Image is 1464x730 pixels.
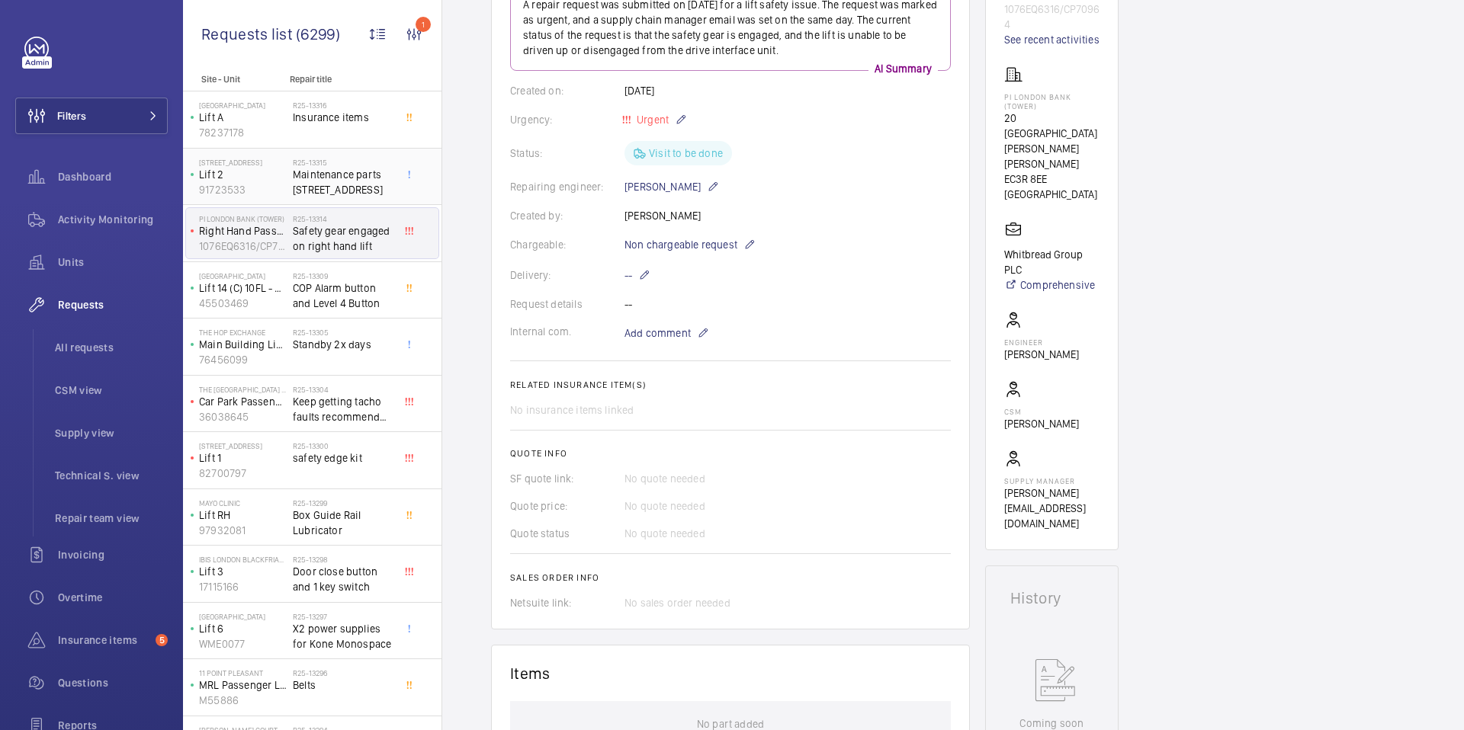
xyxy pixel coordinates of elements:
p: Right Hand Passenger Lift No 2 [199,223,287,239]
p: Mayo Clinic [199,498,287,507]
p: 76456099 [199,352,287,367]
span: Technical S. view [55,468,168,483]
p: MRL Passenger Lift [199,677,287,693]
h1: History [1010,591,1093,606]
p: [PERSON_NAME] [624,178,719,196]
span: Standby 2x days [293,337,393,352]
p: 36038645 [199,409,287,424]
p: 82700797 [199,466,287,481]
p: 1076EQ6316/CP70964 [1004,2,1100,32]
h2: R25-13299 [293,498,393,507]
p: PI London Bank (Tower) [1004,92,1100,110]
p: Supply manager [1004,476,1100,485]
a: Comprehensive [1004,277,1100,293]
span: Repair team view [55,511,168,526]
p: 78237178 [199,125,287,140]
span: Urgent [634,114,669,126]
span: Insurance items [58,632,149,648]
span: Activity Monitoring [58,212,168,227]
p: [PERSON_NAME][EMAIL_ADDRESS][DOMAIN_NAME] [1004,485,1100,531]
p: EC3R 8EE [GEOGRAPHIC_DATA] [1004,171,1100,202]
h2: R25-13298 [293,555,393,564]
h2: R25-13296 [293,668,393,677]
h2: Quote info [510,448,951,459]
span: Invoicing [58,547,168,562]
span: COP Alarm button and Level 4 Button [293,280,393,311]
p: 91723533 [199,182,287,197]
p: [STREET_ADDRESS] [199,158,287,167]
span: Requests list [201,24,296,43]
span: Filters [57,108,86,123]
span: Non chargeable request [624,237,737,252]
p: Whitbread Group PLC [1004,247,1100,277]
p: 1076EQ6316/CP70964 [199,239,287,254]
span: CSM view [55,383,168,398]
p: Lift 2 [199,167,287,182]
h2: R25-13316 [293,101,393,110]
span: Add comment [624,325,691,341]
p: Lift 1 [199,450,287,466]
p: Lift 3 [199,564,287,579]
p: Lift 14 (C) 10FL - KL C [199,280,287,296]
span: Questions [58,675,168,690]
span: Dashboard [58,169,168,184]
span: X2 power supplies for Kone Monospace [293,621,393,652]
p: The Hop Exchange [199,328,287,337]
a: See recent activities [1004,32,1100,47]
h2: R25-13300 [293,441,393,450]
h2: R25-13304 [293,385,393,394]
span: Insurance items [293,110,393,125]
span: Overtime [58,590,168,605]
span: Requests [58,297,168,312]
p: AI Summary [868,61,938,76]
span: Supply view [55,425,168,440]
span: Belts [293,677,393,693]
h2: R25-13314 [293,214,393,223]
p: Repair title [290,74,390,85]
p: M55886 [199,693,287,708]
p: [PERSON_NAME] [1004,416,1079,431]
p: Lift RH [199,507,287,523]
p: 17115166 [199,579,287,594]
p: WME0077 [199,636,287,652]
span: Units [58,255,168,270]
span: Door close button and 1 key switch [293,564,393,594]
p: [STREET_ADDRESS] [199,441,287,450]
span: Safety gear engaged on right hand lift [293,223,393,254]
p: CSM [1004,407,1079,416]
h2: Sales order info [510,572,951,583]
p: The [GEOGRAPHIC_DATA] [GEOGRAPHIC_DATA] [199,385,287,394]
p: -- [624,266,650,284]
p: 45503469 [199,296,287,311]
p: 97932081 [199,523,287,538]
span: Maintenance parts [STREET_ADDRESS] [293,167,393,197]
p: Main Building Lift (4FLR) [199,337,287,352]
h2: R25-13315 [293,158,393,167]
p: Engineer [1004,338,1079,347]
p: PI London Bank (Tower) [199,214,287,223]
span: 5 [156,634,168,646]
p: Site - Unit [183,74,284,85]
h2: R25-13305 [293,328,393,337]
h2: Related insurance item(s) [510,379,951,390]
p: [PERSON_NAME] [1004,347,1079,362]
h2: R25-13309 [293,271,393,280]
p: [GEOGRAPHIC_DATA] [199,101,287,110]
p: 20 [GEOGRAPHIC_DATA][PERSON_NAME][PERSON_NAME] [1004,110,1100,171]
span: All requests [55,340,168,355]
p: Car Park Passenger Lift right hand - 10302553-1 [199,394,287,409]
span: Box Guide Rail Lubricator [293,507,393,538]
button: Filters [15,98,168,134]
span: safety edge kit [293,450,393,466]
p: [GEOGRAPHIC_DATA] [199,612,287,621]
span: Keep getting tacho faults recommend new lonic board and cadi [293,394,393,424]
p: [GEOGRAPHIC_DATA] [199,271,287,280]
p: IBIS LONDON BLACKFRIARS [199,555,287,564]
p: Lift 6 [199,621,287,636]
h1: Items [510,664,551,683]
p: Lift A [199,110,287,125]
p: 11 Point Pleasant [199,668,287,677]
h2: R25-13297 [293,612,393,621]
